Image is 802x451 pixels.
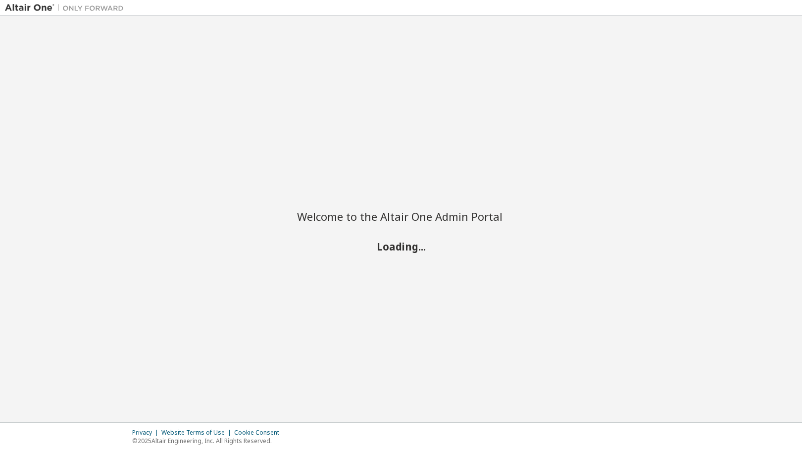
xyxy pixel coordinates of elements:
div: Cookie Consent [234,429,285,437]
div: Privacy [132,429,161,437]
div: Website Terms of Use [161,429,234,437]
img: Altair One [5,3,129,13]
p: © 2025 Altair Engineering, Inc. All Rights Reserved. [132,437,285,445]
h2: Loading... [297,240,505,252]
h2: Welcome to the Altair One Admin Portal [297,209,505,223]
